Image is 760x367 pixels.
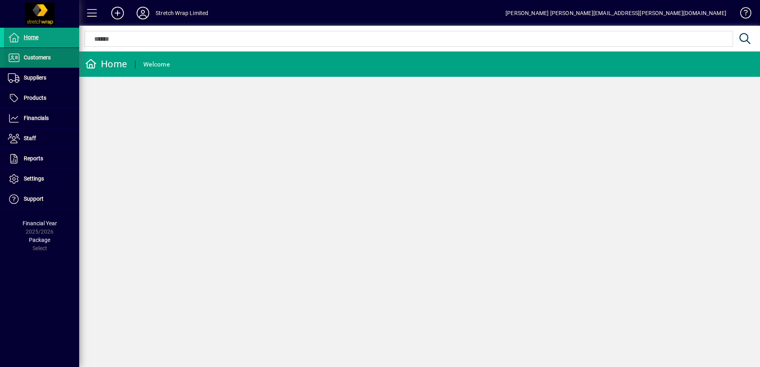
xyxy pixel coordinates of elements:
[4,149,79,169] a: Reports
[4,108,79,128] a: Financials
[4,68,79,88] a: Suppliers
[24,54,51,61] span: Customers
[156,7,209,19] div: Stretch Wrap Limited
[24,196,44,202] span: Support
[85,58,127,70] div: Home
[24,115,49,121] span: Financials
[734,2,750,27] a: Knowledge Base
[4,189,79,209] a: Support
[4,129,79,148] a: Staff
[24,155,43,162] span: Reports
[24,74,46,81] span: Suppliers
[24,95,46,101] span: Products
[4,48,79,68] a: Customers
[4,169,79,189] a: Settings
[143,58,170,71] div: Welcome
[505,7,726,19] div: [PERSON_NAME] [PERSON_NAME][EMAIL_ADDRESS][PERSON_NAME][DOMAIN_NAME]
[23,220,57,226] span: Financial Year
[29,237,50,243] span: Package
[130,6,156,20] button: Profile
[24,175,44,182] span: Settings
[24,34,38,40] span: Home
[4,88,79,108] a: Products
[105,6,130,20] button: Add
[24,135,36,141] span: Staff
